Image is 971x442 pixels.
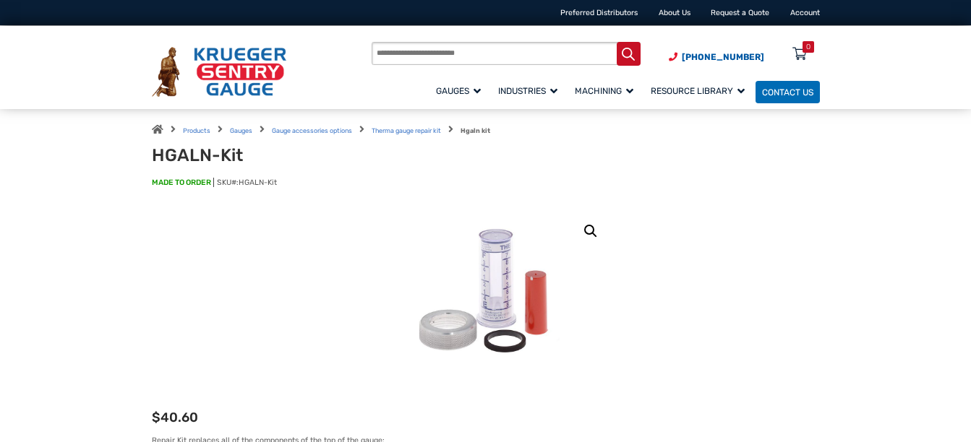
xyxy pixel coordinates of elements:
[568,79,644,104] a: Machining
[152,47,286,97] img: Krueger Sentry Gauge
[669,51,764,64] a: Phone Number (920) 434-8860
[498,86,557,96] span: Industries
[272,127,352,134] a: Gauge accessories options
[429,79,492,104] a: Gauges
[790,8,820,17] a: Account
[436,86,481,96] span: Gauges
[152,177,211,188] span: MADE TO ORDER
[183,127,210,134] a: Products
[578,218,604,244] a: View full-screen image gallery
[644,79,756,104] a: Resource Library
[711,8,769,17] a: Request a Quote
[461,127,490,134] strong: Hgaln kit
[152,409,161,425] span: $
[806,41,810,53] div: 0
[213,178,277,187] span: SKU#:
[230,127,252,134] a: Gauges
[152,409,198,425] bdi: 40.60
[239,178,277,187] span: HGALN-Kit
[659,8,690,17] a: About Us
[152,145,419,166] h1: HGALN-Kit
[651,86,745,96] span: Resource Library
[492,79,568,104] a: Industries
[575,86,633,96] span: Machining
[682,52,764,62] span: [PHONE_NUMBER]
[762,87,813,97] span: Contact Us
[756,81,820,103] a: Contact Us
[560,8,638,17] a: Preferred Distributors
[372,127,441,134] a: Therma gauge repair kit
